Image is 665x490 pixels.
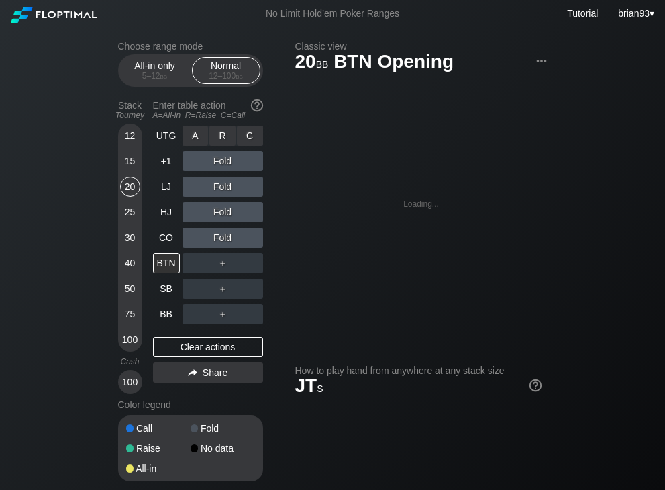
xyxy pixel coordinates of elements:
div: 25 [120,202,140,222]
div: No Limit Hold’em Poker Ranges [246,8,419,22]
span: s [317,380,323,395]
div: Raise [126,444,191,453]
div: Stack [113,95,148,126]
img: share.864f2f62.svg [188,369,197,377]
div: A=All-in R=Raise C=Call [153,111,263,120]
img: ellipsis.fd386fe8.svg [534,54,549,68]
div: 20 [120,177,140,197]
div: No data [191,444,255,453]
div: ＋ [183,304,263,324]
img: Floptimal logo [11,7,97,23]
div: Fold [191,424,255,433]
div: 100 [120,330,140,350]
div: Call [126,424,191,433]
div: Cash [113,357,148,366]
div: 100 [120,372,140,392]
div: CO [153,228,180,248]
div: BTN [153,253,180,273]
div: Fold [183,177,263,197]
span: brian93 [618,8,650,19]
div: Tourney [113,111,148,120]
div: Share [153,362,263,383]
span: bb [236,71,243,81]
h2: How to play hand from anywhere at any stack size [295,365,542,376]
span: JT [295,375,323,396]
span: BTN Opening [331,52,456,74]
div: ＋ [183,253,263,273]
div: Fold [183,228,263,248]
div: R [209,126,236,146]
div: 12 – 100 [198,71,254,81]
div: Fold [183,151,263,171]
div: 40 [120,253,140,273]
div: A [183,126,209,146]
div: Loading... [403,199,439,209]
h2: Choose range mode [118,41,263,52]
div: Color legend [118,394,263,415]
div: All-in only [124,58,186,83]
div: Normal [195,58,257,83]
a: Tutorial [567,8,598,19]
div: 12 [120,126,140,146]
img: help.32db89a4.svg [250,98,264,113]
span: 20 [293,52,331,74]
div: Clear actions [153,337,263,357]
div: UTG [153,126,180,146]
div: Fold [183,126,263,146]
div: ▾ [615,6,656,21]
div: C [237,126,263,146]
div: +1 [153,151,180,171]
div: ＋ [183,279,263,299]
div: 50 [120,279,140,299]
div: SB [153,279,180,299]
div: 30 [120,228,140,248]
h2: Classic view [295,41,548,52]
span: bb [316,56,329,70]
div: 5 – 12 [127,71,183,81]
div: LJ [153,177,180,197]
div: Fold [183,202,263,222]
div: HJ [153,202,180,222]
div: Enter table action [153,95,263,126]
div: All-in [126,464,191,473]
div: 15 [120,151,140,171]
img: help.32db89a4.svg [528,378,543,393]
div: 75 [120,304,140,324]
div: BB [153,304,180,324]
span: bb [160,71,168,81]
